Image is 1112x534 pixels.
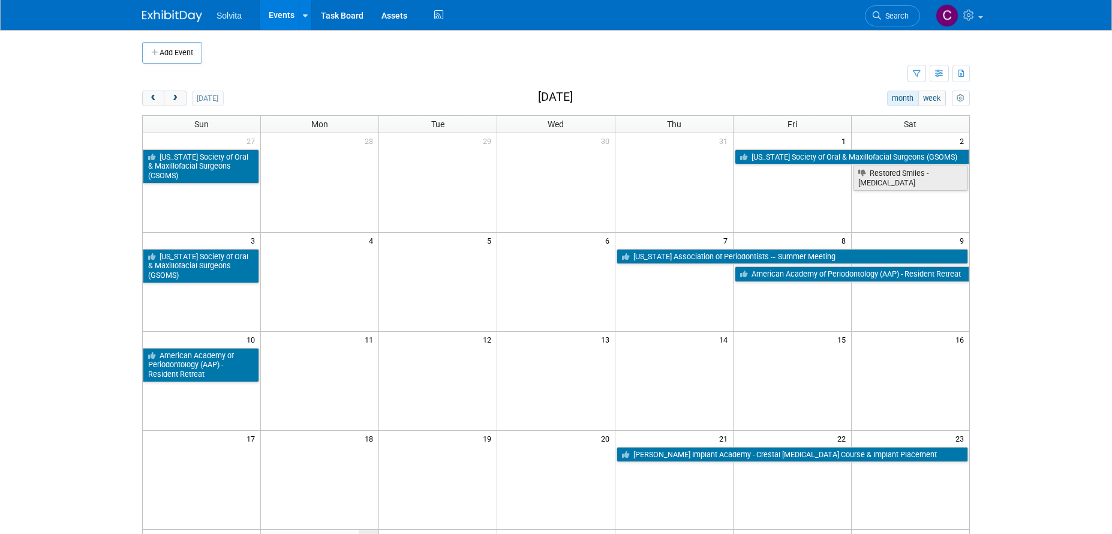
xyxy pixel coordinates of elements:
button: week [918,91,946,106]
button: [DATE] [192,91,224,106]
button: Add Event [142,42,202,64]
span: 13 [600,332,615,347]
a: [US_STATE] Association of Periodontists ~ Summer Meeting [617,249,968,265]
span: 14 [718,332,733,347]
span: 20 [600,431,615,446]
span: Wed [548,119,564,129]
a: [US_STATE] Society of Oral & Maxillofacial Surgeons (GSOMS) [143,249,259,283]
span: 5 [486,233,497,248]
span: Fri [788,119,797,129]
span: Solvita [217,11,242,20]
span: 10 [245,332,260,347]
span: 3 [250,233,260,248]
span: 18 [363,431,378,446]
span: 17 [245,431,260,446]
span: Sun [194,119,209,129]
a: Search [865,5,920,26]
span: 16 [954,332,969,347]
span: Mon [311,119,328,129]
span: 22 [836,431,851,446]
button: next [164,91,186,106]
span: 7 [722,233,733,248]
button: month [887,91,919,106]
a: American Academy of Periodontology (AAP) - Resident Retreat [735,266,969,282]
a: American Academy of Periodontology (AAP) - Resident Retreat [143,348,259,382]
img: ExhibitDay [142,10,202,22]
span: 31 [718,133,733,148]
span: 2 [958,133,969,148]
span: 27 [245,133,260,148]
span: 8 [840,233,851,248]
a: Restored Smiles - [MEDICAL_DATA] [853,166,968,190]
span: 21 [718,431,733,446]
span: Search [881,11,909,20]
span: 28 [363,133,378,148]
span: 30 [600,133,615,148]
span: 15 [836,332,851,347]
span: 9 [958,233,969,248]
button: myCustomButton [952,91,970,106]
span: 11 [363,332,378,347]
a: [US_STATE] Society of Oral & Maxillofacial Surgeons (GSOMS) [735,149,969,165]
h2: [DATE] [538,91,573,104]
span: Thu [667,119,681,129]
span: 6 [604,233,615,248]
img: Cindy Miller [936,4,958,27]
a: [PERSON_NAME] Implant Academy - Crestal [MEDICAL_DATA] Course & Implant Placement [617,447,968,463]
span: 19 [482,431,497,446]
span: 1 [840,133,851,148]
span: Tue [431,119,444,129]
a: [US_STATE] Society of Oral & Maxillofacial Surgeons (CSOMS) [143,149,259,184]
span: 4 [368,233,378,248]
span: 12 [482,332,497,347]
button: prev [142,91,164,106]
span: Sat [904,119,916,129]
i: Personalize Calendar [957,95,964,103]
span: 29 [482,133,497,148]
span: 23 [954,431,969,446]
